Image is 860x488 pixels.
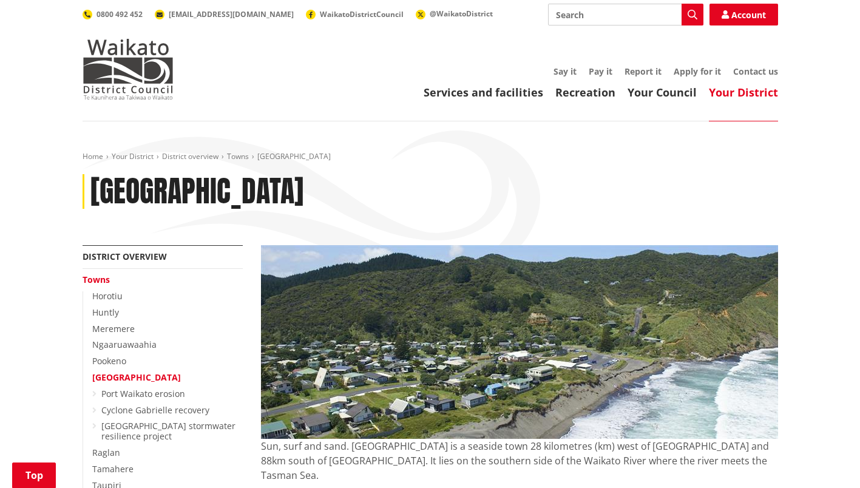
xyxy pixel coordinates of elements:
[628,85,697,100] a: Your Council
[92,323,135,334] a: Meremere
[416,8,493,19] a: @WaikatoDistrict
[92,339,157,350] a: Ngaaruawaahia
[155,9,294,19] a: [EMAIL_ADDRESS][DOMAIN_NAME]
[320,9,404,19] span: WaikatoDistrictCouncil
[674,66,721,77] a: Apply for it
[554,66,577,77] a: Say it
[92,355,126,367] a: Pookeno
[83,9,143,19] a: 0800 492 452
[83,251,167,262] a: District overview
[709,4,778,25] a: Account
[12,463,56,488] a: Top
[96,9,143,19] span: 0800 492 452
[589,66,612,77] a: Pay it
[83,274,110,285] a: Towns
[257,151,331,161] span: [GEOGRAPHIC_DATA]
[101,404,209,416] a: Cyclone Gabrielle recovery
[92,307,119,318] a: Huntly
[709,85,778,100] a: Your District
[227,151,249,161] a: Towns
[92,463,134,475] a: Tamahere
[169,9,294,19] span: [EMAIL_ADDRESS][DOMAIN_NAME]
[733,66,778,77] a: Contact us
[83,151,103,161] a: Home
[261,245,778,439] img: Port Waikato overview
[555,85,615,100] a: Recreation
[101,388,185,399] a: Port Waikato erosion
[92,371,181,383] a: [GEOGRAPHIC_DATA]
[112,151,154,161] a: Your District
[101,420,235,442] a: [GEOGRAPHIC_DATA] stormwater resilience project
[430,8,493,19] span: @WaikatoDistrict
[162,151,218,161] a: District overview
[92,290,123,302] a: Horotiu
[83,152,778,162] nav: breadcrumb
[90,174,303,209] h1: [GEOGRAPHIC_DATA]
[424,85,543,100] a: Services and facilities
[625,66,662,77] a: Report it
[83,39,174,100] img: Waikato District Council - Te Kaunihera aa Takiwaa o Waikato
[92,447,120,458] a: Raglan
[548,4,703,25] input: Search input
[306,9,404,19] a: WaikatoDistrictCouncil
